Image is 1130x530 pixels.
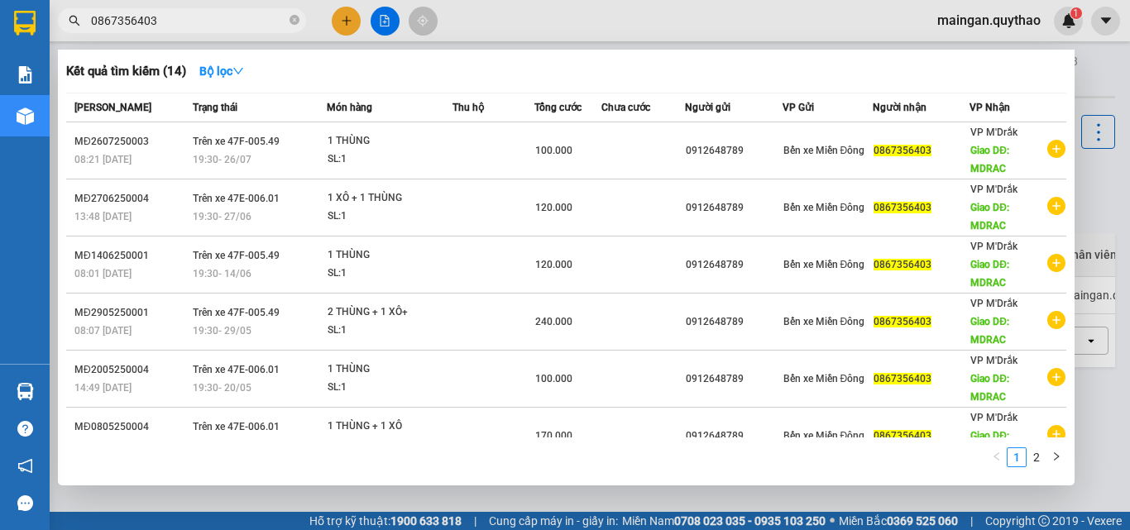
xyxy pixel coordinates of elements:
span: close-circle [290,15,299,25]
span: Món hàng [327,102,372,113]
span: 08:07 [DATE] [74,325,132,337]
a: 2 [1027,448,1046,466]
img: logo-vxr [14,11,36,36]
strong: Bộ lọc [199,64,244,78]
span: 100.000 [535,373,572,384]
span: VP M'Drắk [970,355,1017,366]
img: solution-icon [17,66,34,84]
span: Giao DĐ: MDRAC [970,316,1009,346]
input: Tìm tên, số ĐT hoặc mã đơn [91,12,286,30]
span: VP Gửi [783,102,814,113]
div: 1 XÔ + 1 THÙNG [328,189,452,208]
span: plus-circle [1047,254,1065,272]
span: 0867356403 [874,145,931,156]
span: VP M'Drắk [970,412,1017,423]
span: Giao DĐ: MDRAC [970,259,1009,289]
span: VP M'Drắk [970,184,1017,195]
div: SL: 1 [328,208,452,226]
span: [PERSON_NAME] [74,102,151,113]
h3: Kết quả tìm kiếm ( 14 ) [66,63,186,80]
div: 0912648789 [686,142,782,160]
span: VP Nhận [970,102,1010,113]
span: left [992,451,1002,461]
span: Tổng cước [534,102,582,113]
div: 0912648789 [686,256,782,274]
span: Bến xe Miền Đông [783,259,865,270]
span: 0867356403 [874,430,931,442]
span: Trên xe 47E-006.01 [193,193,280,204]
div: 0912648789 [686,199,782,217]
span: 120.000 [535,259,572,270]
span: Giao DĐ: MDRAC [970,202,1009,232]
img: warehouse-icon [17,107,34,125]
button: right [1046,447,1066,467]
li: Previous Page [987,447,1007,467]
div: 1 THÙNG + 1 XÔ [328,418,452,436]
span: VP M'Drắk [970,127,1017,138]
li: 2 [1027,447,1046,467]
span: 240.000 [535,316,572,327]
span: 0867356403 [874,373,931,384]
span: Bến xe Miền Đông [783,373,865,384]
span: Bến xe Miền Đông [783,316,865,327]
div: MĐ2607250003 [74,133,188,150]
span: 120.000 [535,202,572,213]
span: plus-circle [1047,197,1065,215]
span: Trên xe 47E-006.01 [193,364,280,375]
span: notification [17,458,33,474]
span: VP M'Drắk [970,241,1017,252]
span: down [232,65,244,77]
div: MĐ2005250004 [74,361,188,379]
span: Người nhận [873,102,927,113]
span: 13:48 [DATE] [74,211,132,222]
span: 0867356403 [874,202,931,213]
li: 1 [1007,447,1027,467]
span: 14:49 [DATE] [74,382,132,394]
span: plus-circle [1047,140,1065,158]
span: 19:30 - 14/06 [193,268,251,279]
div: MĐ0805250004 [74,418,188,436]
span: 0867356403 [874,259,931,270]
div: 2 THÙNG + 1 XÔ+ [328,303,452,322]
div: MĐ2905250001 [74,304,188,322]
span: plus-circle [1047,368,1065,386]
span: 0867356403 [874,316,931,327]
a: 1 [1008,448,1026,466]
span: VP M'Drắk [970,298,1017,309]
span: 08:01 [DATE] [74,268,132,279]
div: 0912648789 [686,313,782,331]
span: Bến xe Miền Đông [783,430,865,442]
span: message [17,495,33,511]
span: Thu hộ [452,102,484,113]
span: Bến xe Miền Đông [783,145,865,156]
div: 0912648789 [686,427,782,445]
span: Trên xe 47E-006.01 [193,421,280,432]
span: 19:30 - 20/05 [193,382,251,394]
div: 0912648789 [686,370,782,388]
img: warehouse-icon [17,383,34,400]
button: Bộ lọcdown [186,58,257,84]
div: SL: 1 [328,265,452,283]
div: 1 THÙNG [328,132,452,150]
span: Giao DĐ: MDRAC [970,145,1009,174]
button: left [987,447,1007,467]
span: Trên xe 47F-005.49 [193,136,280,147]
span: right [1051,451,1061,461]
div: MĐ2706250004 [74,190,188,208]
span: Giao DĐ: MDRAC [970,373,1009,403]
span: Bến xe Miền Đông [783,202,865,213]
li: Next Page [1046,447,1066,467]
span: 19:30 - 29/05 [193,325,251,337]
div: 1 THÙNG [328,360,452,379]
span: search [69,15,80,26]
span: 19:30 - 27/06 [193,211,251,222]
span: Trên xe 47F-005.49 [193,250,280,261]
span: 170.000 [535,430,572,442]
span: question-circle [17,421,33,437]
span: 100.000 [535,145,572,156]
span: close-circle [290,13,299,29]
div: MĐ1406250001 [74,247,188,265]
span: plus-circle [1047,425,1065,443]
span: Trạng thái [193,102,237,113]
div: SL: 1 [328,436,452,454]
